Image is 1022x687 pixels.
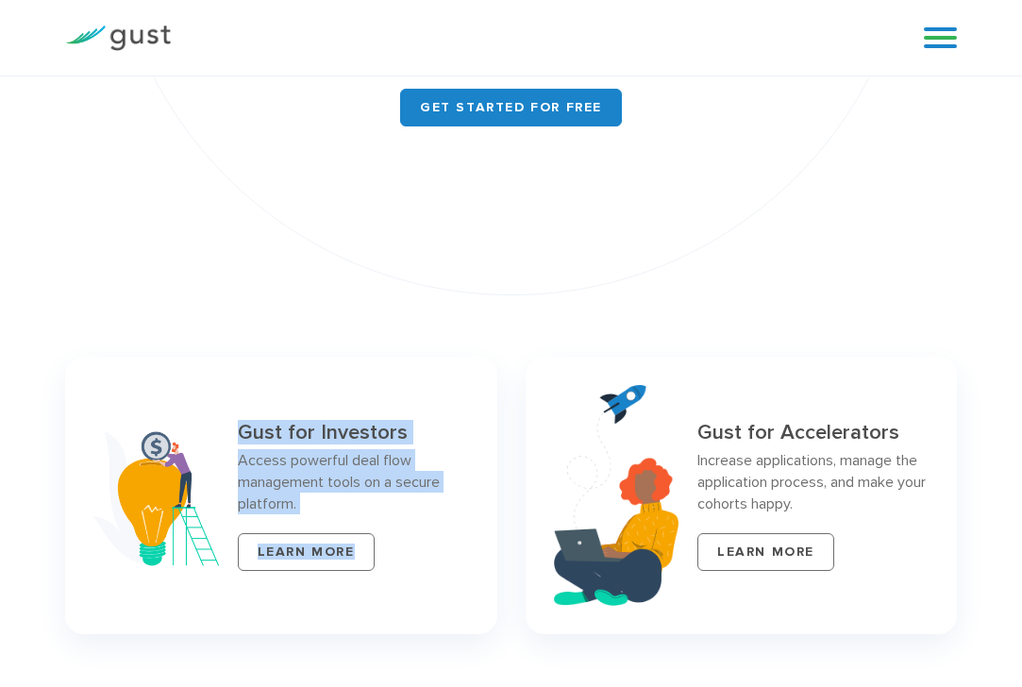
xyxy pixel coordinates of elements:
img: Accelerators [554,385,679,606]
h3: Gust for Investors [238,421,469,444]
h3: Gust for Accelerators [697,421,929,444]
a: LEARN MORE [697,533,834,571]
img: Gust Logo [65,25,171,51]
p: Access powerful deal flow management tools on a secure platform. [238,449,469,514]
a: LEARN MORE [238,533,375,571]
p: Increase applications, manage the application process, and make your cohorts happy. [697,449,929,514]
img: Investor [93,426,218,566]
a: Get started for free [400,89,622,126]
